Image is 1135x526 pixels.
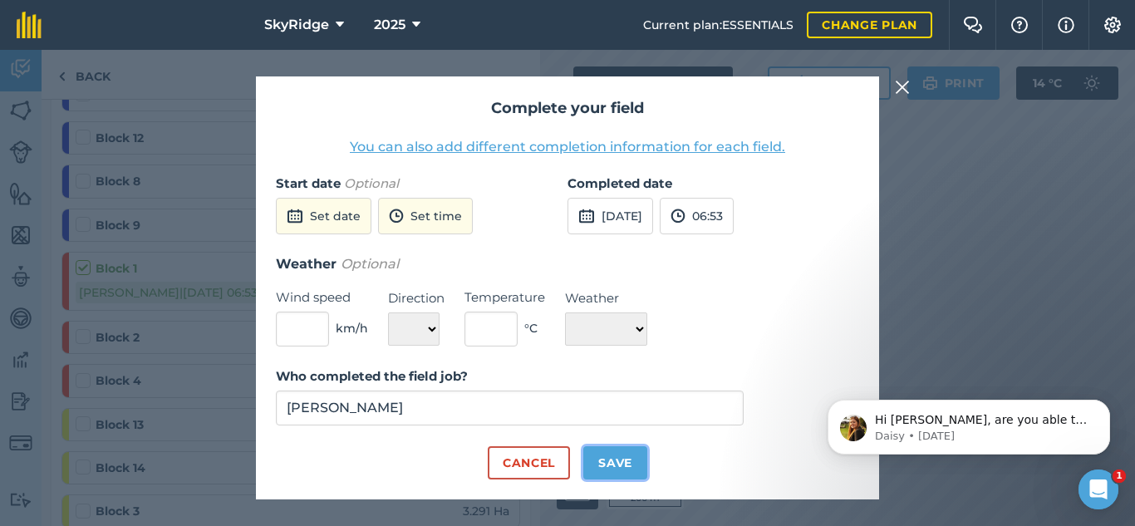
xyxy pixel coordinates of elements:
[276,253,859,275] h3: Weather
[72,64,287,79] p: Message from Daisy, sent 71w ago
[336,319,368,337] span: km/h
[488,446,570,479] button: Cancel
[1113,469,1126,483] span: 1
[567,175,672,191] strong: Completed date
[643,16,794,34] span: Current plan : ESSENTIALS
[276,288,368,307] label: Wind speed
[389,206,404,226] img: svg+xml;base64,PD94bWwgdmVyc2lvbj0iMS4wIiBlbmNvZGluZz0idXRmLTgiPz4KPCEtLSBHZW5lcmF0b3I6IEFkb2JlIE...
[671,206,685,226] img: svg+xml;base64,PD94bWwgdmVyc2lvbj0iMS4wIiBlbmNvZGluZz0idXRmLTgiPz4KPCEtLSBHZW5lcmF0b3I6IEFkb2JlIE...
[567,198,653,234] button: [DATE]
[895,77,910,97] img: svg+xml;base64,PHN2ZyB4bWxucz0iaHR0cDovL3d3dy53My5vcmcvMjAwMC9zdmciIHdpZHRoPSIyMiIgaGVpZ2h0PSIzMC...
[72,47,287,64] p: Hi [PERSON_NAME], are you able to help by writing a review? ⭐️ Thank you for continuing using fie...
[374,15,405,35] span: 2025
[1010,17,1029,33] img: A question mark icon
[276,96,859,120] h2: Complete your field
[25,35,307,90] div: message notification from Daisy, 71w ago. Hi Jan, are you able to help by writing a review? ⭐️ Th...
[350,137,785,157] button: You can also add different completion information for each field.
[344,175,399,191] em: Optional
[1103,17,1123,33] img: A cog icon
[378,198,473,234] button: Set time
[1078,469,1118,509] iframe: Intercom live chat
[276,198,371,234] button: Set date
[583,446,647,479] button: Save
[17,12,42,38] img: fieldmargin Logo
[276,368,468,384] strong: Who completed the field job?
[276,175,341,191] strong: Start date
[565,288,647,308] label: Weather
[464,288,545,307] label: Temperature
[37,50,64,76] img: Profile image for Daisy
[578,206,595,226] img: svg+xml;base64,PD94bWwgdmVyc2lvbj0iMS4wIiBlbmNvZGluZz0idXRmLTgiPz4KPCEtLSBHZW5lcmF0b3I6IEFkb2JlIE...
[524,319,538,337] span: ° C
[1058,15,1074,35] img: svg+xml;base64,PHN2ZyB4bWxucz0iaHR0cDovL3d3dy53My5vcmcvMjAwMC9zdmciIHdpZHRoPSIxNyIgaGVpZ2h0PSIxNy...
[660,198,734,234] button: 06:53
[803,365,1135,481] iframe: Intercom notifications message
[341,256,399,272] em: Optional
[388,288,445,308] label: Direction
[287,206,303,226] img: svg+xml;base64,PD94bWwgdmVyc2lvbj0iMS4wIiBlbmNvZGluZz0idXRmLTgiPz4KPCEtLSBHZW5lcmF0b3I6IEFkb2JlIE...
[264,15,329,35] span: SkyRidge
[963,17,983,33] img: Two speech bubbles overlapping with the left bubble in the forefront
[807,12,932,38] a: Change plan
